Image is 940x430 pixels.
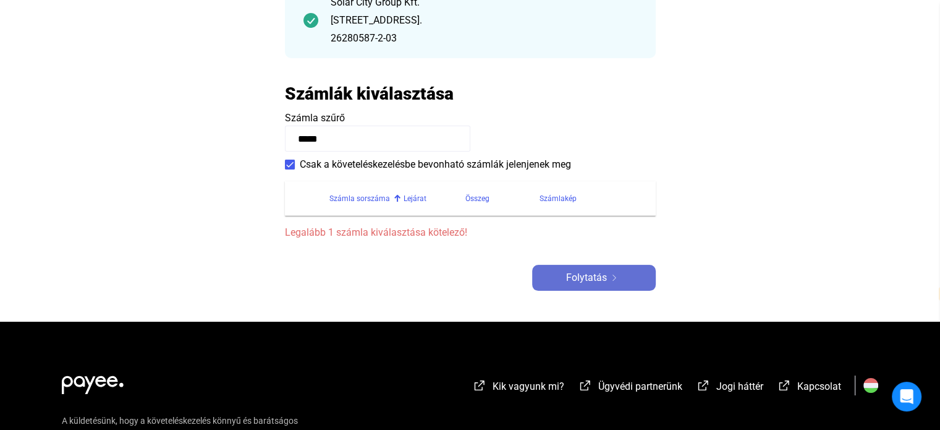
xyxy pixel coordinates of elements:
a: external-link-whiteÜgyvédi partnerünk [578,382,682,394]
span: Kik vagyunk mi? [493,381,564,392]
div: Számla sorszáma [329,191,390,206]
span: Folytatás [566,270,607,285]
div: Számlakép [540,191,641,206]
span: Ügyvédi partnerünk [598,381,682,392]
div: Számla sorszáma [329,191,404,206]
a: external-link-whiteJogi háttér [696,382,763,394]
span: Legalább 1 számla kiválasztása kötelező! [285,225,656,240]
div: Számlakép [540,191,577,206]
img: checkmark-darker-green-circle [303,13,318,28]
img: external-link-white [777,379,792,392]
img: external-link-white [472,379,487,392]
div: Open Intercom Messenger [892,382,921,411]
div: Lejárat [404,191,426,206]
span: Kapcsolat [797,381,841,392]
img: external-link-white [578,379,593,392]
h2: Számlák kiválasztása [285,83,454,105]
div: 26280587-2-03 [331,31,637,46]
a: external-link-whiteKik vagyunk mi? [472,382,564,394]
a: external-link-whiteKapcsolat [777,382,841,394]
span: Jogi háttér [716,381,763,392]
div: [STREET_ADDRESS]. [331,13,637,28]
img: arrow-right-white [607,275,622,281]
span: Számla szűrő [285,112,345,124]
img: HU.svg [863,378,878,393]
div: Összeg [465,191,489,206]
div: Lejárat [404,191,465,206]
div: Összeg [465,191,540,206]
img: white-payee-white-dot.svg [62,369,124,394]
button: Folytatásarrow-right-white [532,265,656,291]
img: external-link-white [696,379,711,392]
span: Csak a követeléskezelésbe bevonható számlák jelenjenek meg [300,157,571,172]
